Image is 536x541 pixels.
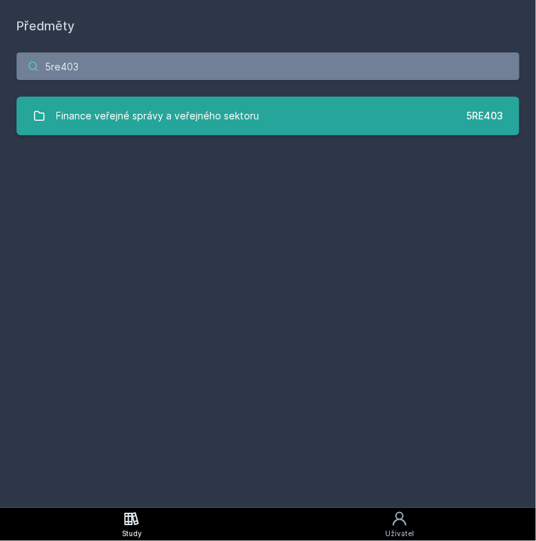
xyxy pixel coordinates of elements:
[122,529,142,539] div: Study
[385,529,414,539] div: Uživatel
[17,97,519,135] a: Finance veřejné správy a veřejného sektoru 5RE403
[17,52,519,80] input: Název nebo ident předmětu…
[466,109,503,123] div: 5RE403
[17,17,519,36] h1: Předměty
[56,102,260,130] div: Finance veřejné správy a veřejného sektoru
